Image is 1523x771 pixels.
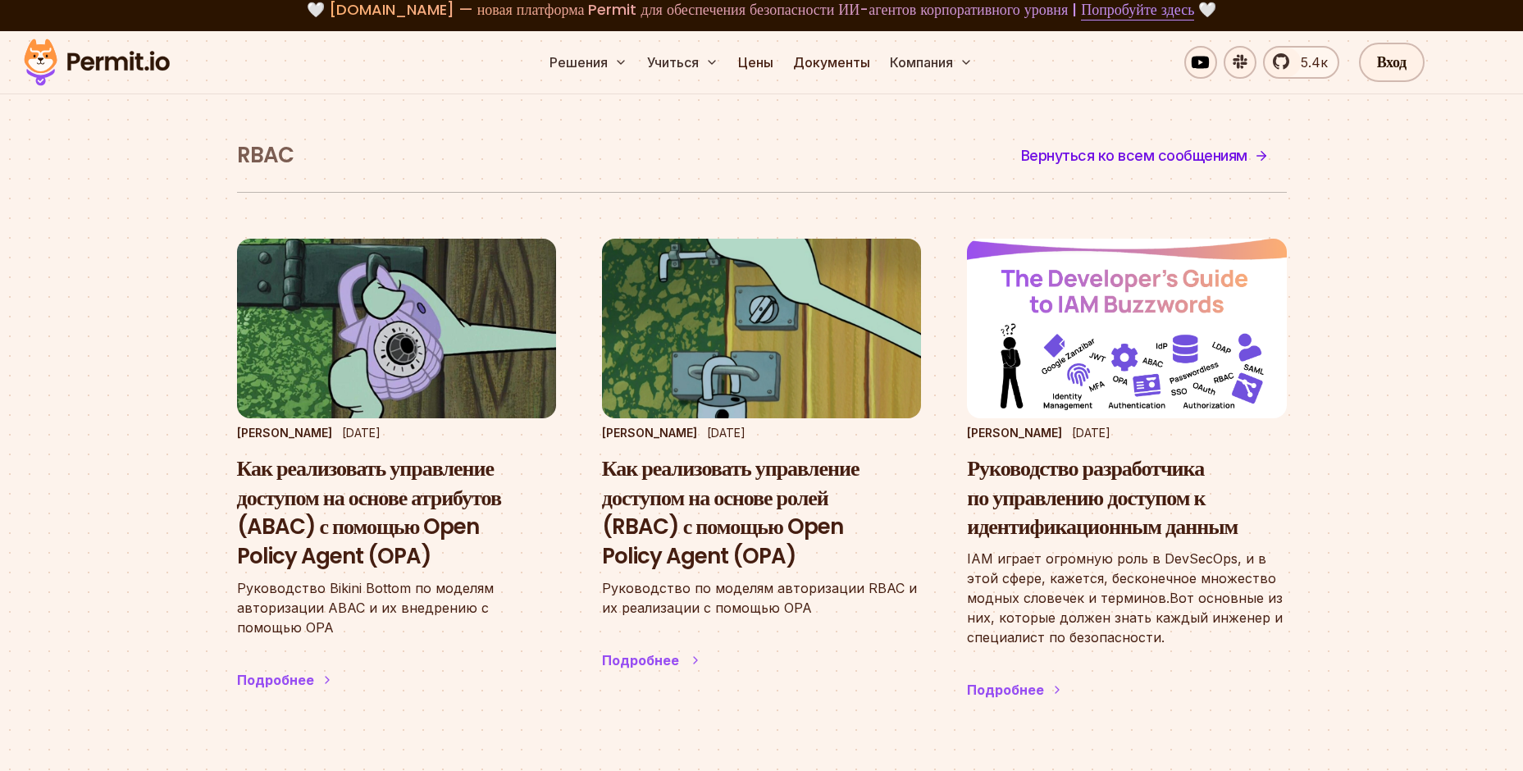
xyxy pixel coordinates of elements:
[1377,51,1407,74] ya-tr-span: Вход
[237,426,332,440] ya-tr-span: [PERSON_NAME]
[237,140,294,170] ya-tr-span: RBAC
[602,650,679,670] div: Подробнее
[967,550,1276,606] ya-tr-span: IAM играет огромную роль в DevSecOps, и в этой сфере, кажется, бесконечное множество модных слове...
[549,52,608,72] ya-tr-span: Решения
[602,239,921,703] a: Как реализовать управление доступом на основе ролей (RBAC) с помощью Open Policy Agent (OPA)[PERS...
[237,239,556,418] img: Как реализовать управление доступом на основе атрибутов (ABAC) с помощью Open Policy Agent (OPA)
[602,454,921,572] h3: Как реализовать управление доступом на основе ролей (RBAC) с помощью Open Policy Agent (OPA)
[602,580,917,616] ya-tr-span: Руководство по моделям авторизации RBAC и их реализации с помощью OPA
[967,426,1062,440] ya-tr-span: [PERSON_NAME]
[586,230,937,427] img: Как реализовать управление доступом на основе ролей (RBAC) с помощью Open Policy Agent (OPA)
[787,46,877,79] a: Документы
[967,590,1283,646] ya-tr-span: Вот основные из них, которые должен знать каждый инженер и специалист по безопасности.
[883,46,979,79] button: Компания
[543,46,634,79] button: Решения
[738,54,773,71] ya-tr-span: Цены
[1263,46,1339,79] a: 5.4к
[1359,43,1425,82] a: Вход
[890,52,953,72] ya-tr-span: Компания
[967,454,1286,542] h3: Руководство разработчика по управлению доступом к идентификационным данным
[602,425,697,441] p: [PERSON_NAME]
[1003,136,1287,176] a: Вернуться ко всем сообщениям
[967,239,1286,418] img: Руководство разработчика по управлению доступом к идентификационным данным
[1301,54,1328,71] ya-tr-span: 5.4к
[732,46,780,79] a: Цены
[1021,147,1247,164] ya-tr-span: Вернуться ко всем сообщениям
[793,54,870,71] ya-tr-span: Документы
[342,426,381,440] ya-tr-span: [DATE]
[237,672,314,688] ya-tr-span: Подробнее
[237,454,556,572] h3: Как реализовать управление доступом на основе атрибутов (ABAC) с помощью Open Policy Agent (OPA)
[707,426,746,440] ya-tr-span: [DATE]
[1072,426,1110,440] ya-tr-span: [DATE]
[237,239,556,723] a: Как реализовать управление доступом на основе атрибутов (ABAC) с помощью Open Policy Agent (OPA)[...
[967,239,1286,732] a: Руководство разработчика по управлению доступом к идентификационным данным[PERSON_NAME][DATE]Руко...
[647,52,699,72] ya-tr-span: Учиться
[16,34,177,90] img: Разрешающий логотип
[967,680,1044,700] div: Подробнее
[237,580,494,636] ya-tr-span: Руководство Bikini Bottom по моделям авторизации ABAC и их внедрению с помощью OPA
[641,46,725,79] button: Учиться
